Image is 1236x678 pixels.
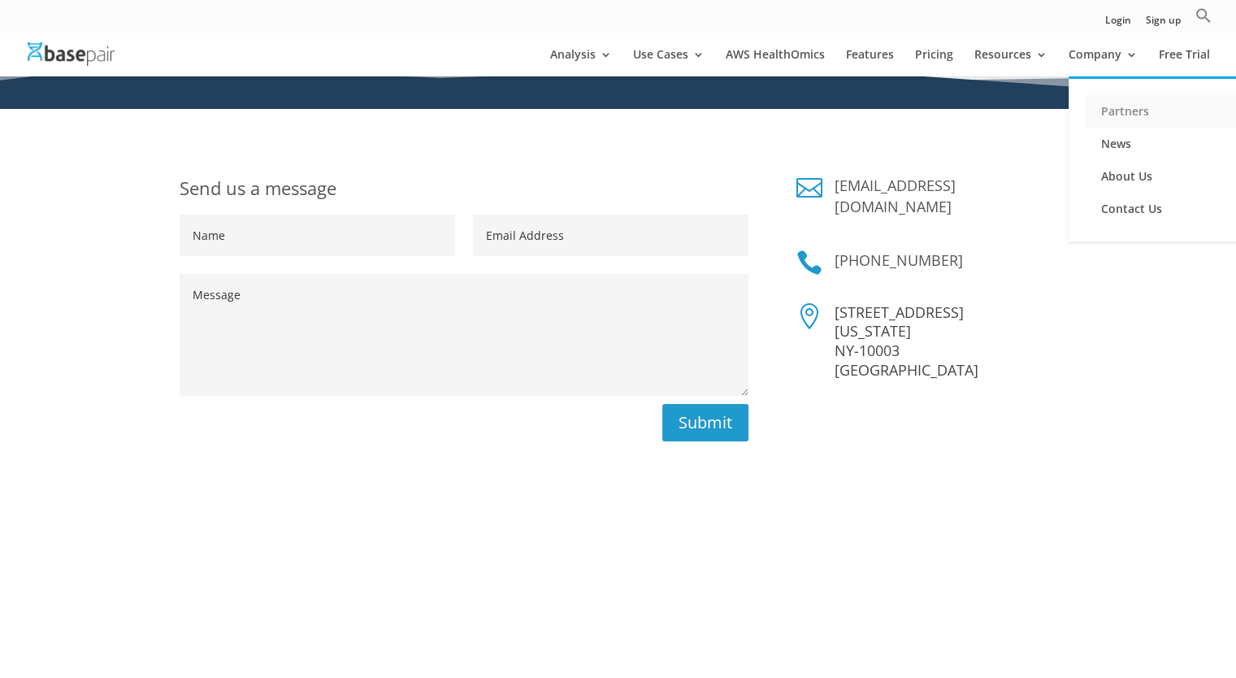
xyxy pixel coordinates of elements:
[1155,597,1216,658] iframe: Drift Widget Chat Controller
[633,49,705,76] a: Use Cases
[726,49,825,76] a: AWS HealthOmics
[835,176,956,216] a: [EMAIL_ADDRESS][DOMAIN_NAME]
[835,250,963,270] a: [PHONE_NUMBER]
[796,175,822,201] a: 
[1195,7,1212,24] svg: Search
[835,303,1056,380] p: [STREET_ADDRESS] [US_STATE] NY-10003 [GEOGRAPHIC_DATA]
[915,49,953,76] a: Pricing
[662,404,748,441] button: Submit
[796,303,822,329] span: 
[1159,49,1210,76] a: Free Trial
[1146,15,1181,33] a: Sign up
[473,215,748,256] input: Email Address
[180,215,455,256] input: Name
[180,175,748,215] h1: Send us a message
[796,250,822,276] a: 
[1195,7,1212,33] a: Search Icon Link
[974,49,1047,76] a: Resources
[1069,49,1138,76] a: Company
[846,49,894,76] a: Features
[550,49,612,76] a: Analysis
[1105,15,1131,33] a: Login
[28,42,115,66] img: Basepair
